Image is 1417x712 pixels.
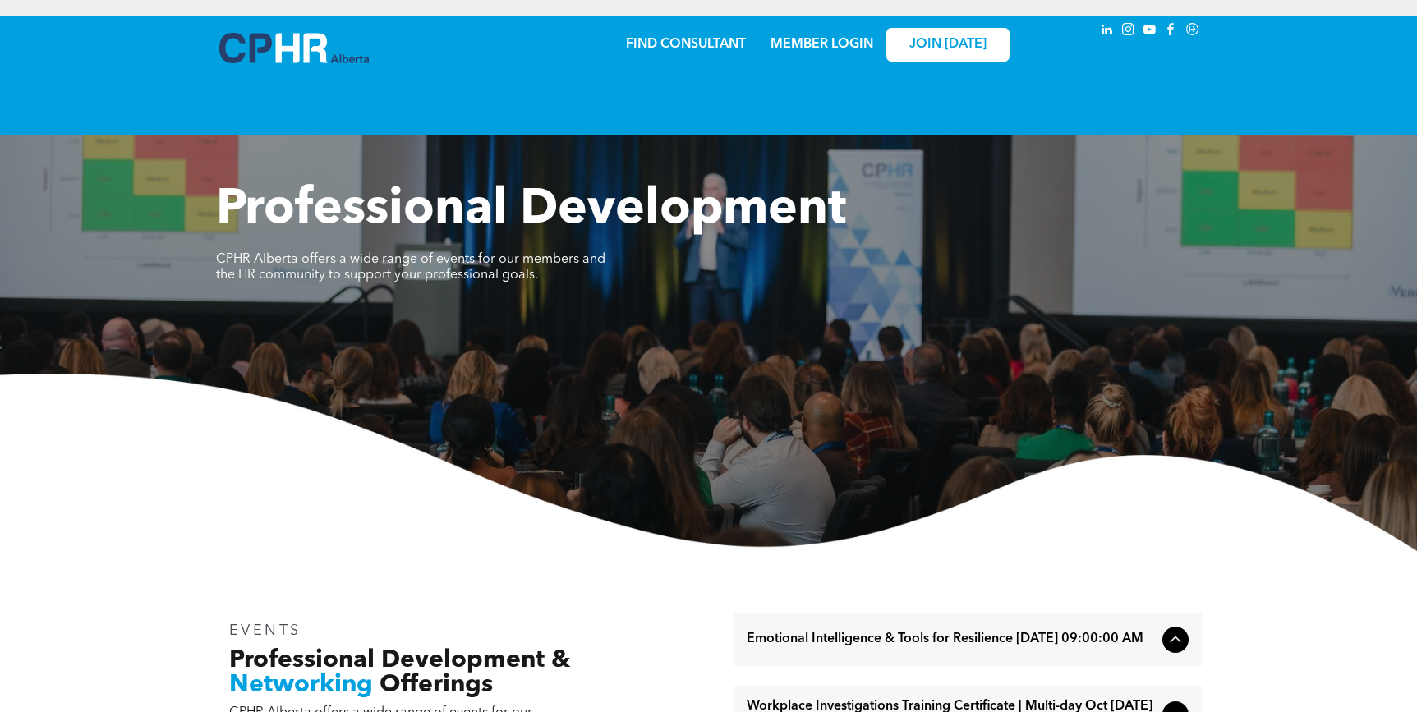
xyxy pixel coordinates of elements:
img: A blue and white logo for cp alberta [219,33,369,63]
span: Networking [229,673,373,697]
span: JOIN [DATE] [909,37,987,53]
span: Offerings [380,673,493,697]
a: MEMBER LOGIN [771,38,873,51]
a: Social network [1184,21,1202,43]
a: FIND CONSULTANT [626,38,746,51]
span: Emotional Intelligence & Tools for Resilience [DATE] 09:00:00 AM [747,632,1156,647]
a: JOIN [DATE] [886,28,1010,62]
span: CPHR Alberta offers a wide range of events for our members and the HR community to support your p... [216,253,605,282]
a: instagram [1120,21,1138,43]
span: EVENTS [229,623,302,638]
a: youtube [1141,21,1159,43]
a: facebook [1162,21,1180,43]
span: Professional Development [216,186,846,235]
span: Professional Development & [229,648,570,673]
a: linkedin [1098,21,1116,43]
